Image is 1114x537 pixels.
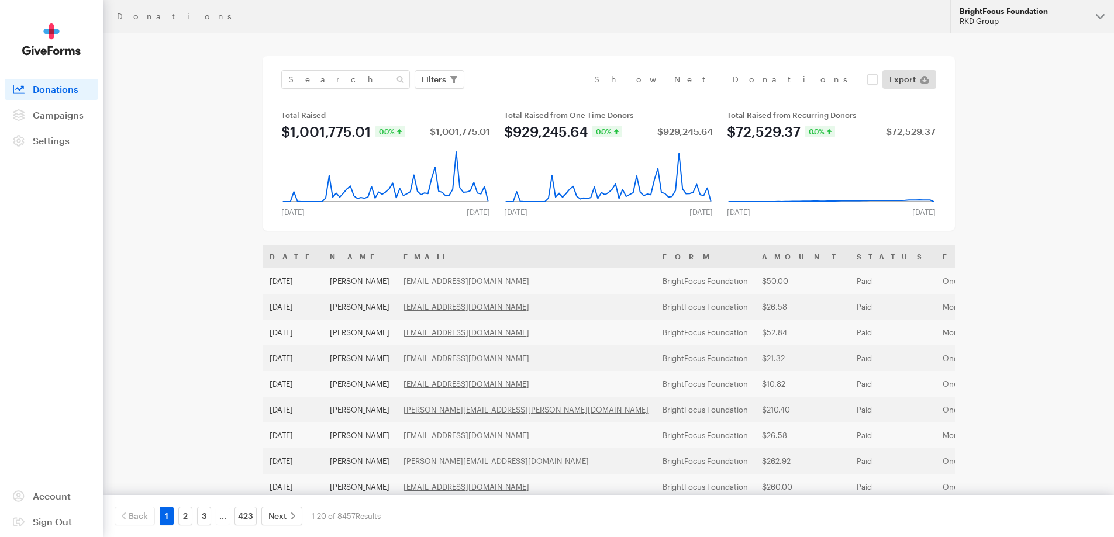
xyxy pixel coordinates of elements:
[936,245,1070,268] th: Frequency
[323,448,396,474] td: [PERSON_NAME]
[375,126,405,137] div: 0.0%
[323,371,396,397] td: [PERSON_NAME]
[656,422,755,448] td: BrightFocus Foundation
[755,448,850,474] td: $262.92
[403,431,529,440] a: [EMAIL_ADDRESS][DOMAIN_NAME]
[263,371,323,397] td: [DATE]
[33,490,71,501] span: Account
[755,245,850,268] th: Amount
[396,245,656,268] th: Email
[936,448,1070,474] td: One time
[263,448,323,474] td: [DATE]
[312,507,381,525] div: 1-20 of 8457
[504,110,713,120] div: Total Raised from One Time Donors
[33,109,84,120] span: Campaigns
[755,422,850,448] td: $26.58
[497,207,534,217] div: [DATE]
[460,207,497,217] div: [DATE]
[656,448,755,474] td: BrightFocus Foundation
[850,422,936,448] td: Paid
[755,345,850,371] td: $21.32
[403,354,529,363] a: [EMAIL_ADDRESS][DOMAIN_NAME]
[936,422,1070,448] td: Monthly
[727,110,936,120] div: Total Raised from Recurring Donors
[5,130,98,151] a: Settings
[850,474,936,500] td: Paid
[178,507,192,525] a: 2
[430,127,490,136] div: $1,001,775.01
[905,207,943,217] div: [DATE]
[936,371,1070,397] td: One time
[268,509,287,523] span: Next
[261,507,302,525] a: Next
[850,371,936,397] td: Paid
[936,294,1070,320] td: Monthly
[263,294,323,320] td: [DATE]
[5,79,98,100] a: Donations
[936,268,1070,294] td: One time
[755,397,850,422] td: $210.40
[234,507,257,525] a: 423
[323,245,396,268] th: Name
[727,124,801,138] div: $72,529.37
[197,507,211,525] a: 3
[504,124,588,138] div: $929,245.64
[263,345,323,371] td: [DATE]
[403,405,649,414] a: [PERSON_NAME][EMAIL_ADDRESS][PERSON_NAME][DOMAIN_NAME]
[936,474,1070,500] td: One time
[263,397,323,422] td: [DATE]
[274,207,312,217] div: [DATE]
[850,294,936,320] td: Paid
[889,72,916,86] span: Export
[882,70,936,89] a: Export
[263,422,323,448] td: [DATE]
[886,127,936,136] div: $72,529.37
[323,268,396,294] td: [PERSON_NAME]
[263,474,323,500] td: [DATE]
[755,320,850,345] td: $52.84
[415,70,464,89] button: Filters
[323,422,396,448] td: [PERSON_NAME]
[33,135,70,146] span: Settings
[403,328,529,337] a: [EMAIL_ADDRESS][DOMAIN_NAME]
[656,474,755,500] td: BrightFocus Foundation
[323,474,396,500] td: [PERSON_NAME]
[356,511,381,521] span: Results
[281,124,371,138] div: $1,001,775.01
[850,345,936,371] td: Paid
[656,397,755,422] td: BrightFocus Foundation
[403,276,529,286] a: [EMAIL_ADDRESS][DOMAIN_NAME]
[656,320,755,345] td: BrightFocus Foundation
[960,6,1087,16] div: BrightFocus Foundation
[422,72,446,86] span: Filters
[755,474,850,500] td: $260.00
[323,397,396,422] td: [PERSON_NAME]
[323,345,396,371] td: [PERSON_NAME]
[263,245,323,268] th: Date
[33,84,78,95] span: Donations
[850,320,936,345] td: Paid
[657,127,713,136] div: $929,245.64
[5,511,98,532] a: Sign Out
[850,397,936,422] td: Paid
[5,105,98,126] a: Campaigns
[656,345,755,371] td: BrightFocus Foundation
[281,70,410,89] input: Search Name & Email
[755,371,850,397] td: $10.82
[22,23,81,56] img: GiveForms
[263,268,323,294] td: [DATE]
[850,268,936,294] td: Paid
[755,268,850,294] td: $50.00
[403,302,529,311] a: [EMAIL_ADDRESS][DOMAIN_NAME]
[33,516,72,527] span: Sign Out
[682,207,720,217] div: [DATE]
[720,207,757,217] div: [DATE]
[936,397,1070,422] td: One time
[850,448,936,474] td: Paid
[936,345,1070,371] td: One time
[263,320,323,345] td: [DATE]
[323,320,396,345] td: [PERSON_NAME]
[403,379,529,389] a: [EMAIL_ADDRESS][DOMAIN_NAME]
[5,486,98,507] a: Account
[656,268,755,294] td: BrightFocus Foundation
